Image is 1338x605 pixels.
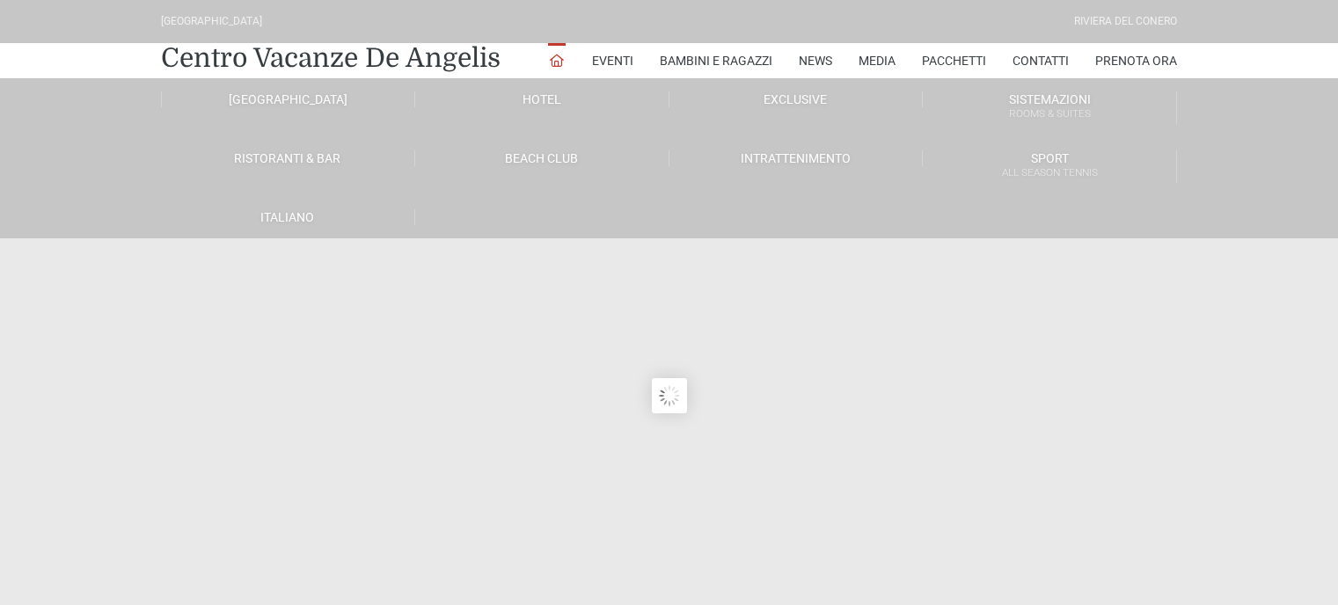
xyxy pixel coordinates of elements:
a: Prenota Ora [1095,43,1177,78]
span: Italiano [260,210,314,224]
a: [GEOGRAPHIC_DATA] [161,91,415,107]
a: Intrattenimento [669,150,924,166]
a: Beach Club [415,150,669,166]
a: Hotel [415,91,669,107]
a: Pacchetti [922,43,986,78]
div: Riviera Del Conero [1074,13,1177,30]
a: SportAll Season Tennis [923,150,1177,183]
a: Bambini e Ragazzi [660,43,772,78]
a: Contatti [1013,43,1069,78]
a: Ristoranti & Bar [161,150,415,166]
div: [GEOGRAPHIC_DATA] [161,13,262,30]
a: Exclusive [669,91,924,107]
small: All Season Tennis [923,164,1176,181]
a: News [799,43,832,78]
a: Centro Vacanze De Angelis [161,40,501,76]
small: Rooms & Suites [923,106,1176,122]
a: Italiano [161,209,415,225]
a: SistemazioniRooms & Suites [923,91,1177,124]
a: Media [859,43,896,78]
a: Eventi [592,43,633,78]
